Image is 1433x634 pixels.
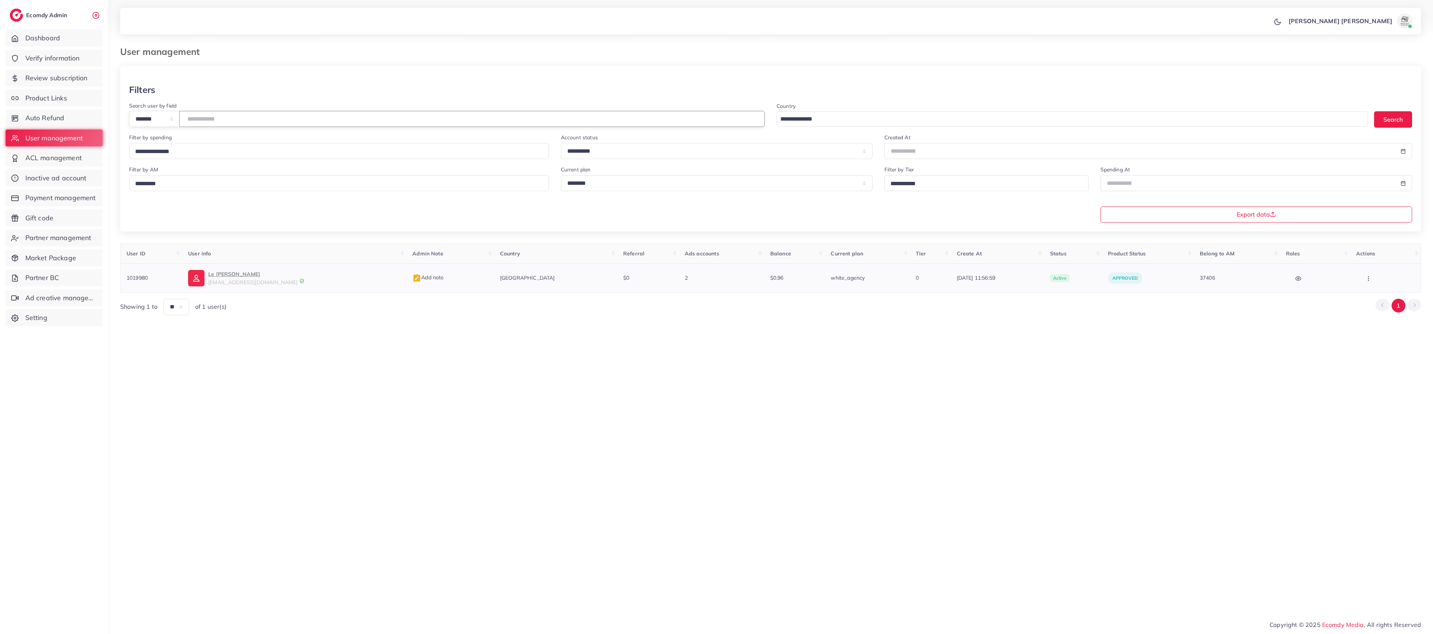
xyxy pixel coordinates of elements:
span: [EMAIL_ADDRESS][DOMAIN_NAME] [208,279,297,286]
span: Current plan [831,250,863,257]
span: Partner BC [25,273,59,283]
a: Dashboard [6,29,103,47]
a: Setting [6,309,103,326]
ul: Pagination [1376,299,1421,313]
button: Export data [1100,206,1412,223]
div: Search for option [129,175,549,191]
a: Le [PERSON_NAME][EMAIL_ADDRESS][DOMAIN_NAME] [188,270,400,286]
span: Tier [916,250,926,257]
a: Verify information [6,50,103,67]
span: Product Links [25,93,67,103]
span: Status [1050,250,1067,257]
a: Partner BC [6,269,103,286]
input: Search for option [888,178,1078,190]
button: Go to page 1 [1392,299,1405,313]
span: Setting [25,313,47,323]
p: [PERSON_NAME] [PERSON_NAME] [1289,16,1392,25]
span: 0 [916,274,919,281]
img: logo [10,9,23,22]
label: Created At [884,134,911,141]
span: Product Status [1108,250,1146,257]
span: [DATE] 11:56:59 [957,274,1038,282]
span: Payment management [25,193,96,203]
span: Ad creative management [25,293,97,303]
label: Spending At [1100,166,1130,173]
span: $0.96 [770,274,784,281]
span: Roles [1286,250,1300,257]
span: Ads accounts [685,250,719,257]
a: logoEcomdy Admin [10,9,69,22]
span: [GEOGRAPHIC_DATA] [500,274,555,281]
span: 2 [685,274,688,281]
input: Search for option [132,178,539,190]
span: Market Package [25,253,76,263]
a: Ecomdy Media [1322,621,1364,628]
img: ic-user-info.36bf1079.svg [188,270,205,286]
a: Inactive ad account [6,170,103,187]
label: Search user by field [129,102,177,109]
span: Admin Note [412,250,443,257]
a: Partner management [6,229,103,246]
a: Market Package [6,249,103,267]
span: Inactive ad account [25,173,87,183]
a: Ad creative management [6,289,103,307]
span: Balance [770,250,791,257]
p: Le [PERSON_NAME] [208,270,297,279]
span: Belong to AM [1200,250,1234,257]
span: User info [188,250,211,257]
input: Search for option [132,146,539,158]
span: Showing 1 to [120,302,157,311]
span: Create At [957,250,982,257]
span: white_agency [831,274,865,281]
span: 1019980 [127,274,148,281]
label: Current plan [561,166,591,173]
span: ACL management [25,153,82,163]
span: User management [25,133,83,143]
a: [PERSON_NAME] [PERSON_NAME]avatar [1284,13,1415,28]
span: $0 [623,274,629,281]
img: 9CAL8B2pu8EFxCJHYAAAAldEVYdGRhdGU6Y3JlYXRlADIwMjItMTItMDlUMDQ6NTg6MzkrMDA6MDBXSlgLAAAAJXRFWHRkYXR... [299,279,305,284]
span: approved [1112,275,1138,281]
a: ACL management [6,149,103,167]
span: active [1050,274,1070,282]
button: Search [1374,111,1412,127]
h3: Filters [129,84,155,95]
div: Search for option [129,143,549,159]
label: Country [777,102,796,110]
a: Gift code [6,209,103,227]
a: Payment management [6,189,103,206]
label: Filter by spending [129,134,172,141]
span: Partner management [25,233,91,243]
input: Search for option [778,114,1358,125]
span: , All rights Reserved [1364,620,1421,629]
label: Account status [561,134,598,141]
span: Auto Refund [25,113,65,123]
span: Referral [623,250,644,257]
span: 37406 [1200,274,1215,281]
img: admin_note.cdd0b510.svg [412,274,421,283]
span: Export data [1237,211,1276,217]
h3: User management [120,46,206,57]
span: Actions [1356,250,1375,257]
div: Search for option [884,175,1088,191]
div: Search for option [777,111,1368,127]
label: Filter by AM [129,166,158,173]
img: avatar [1397,13,1412,28]
span: Copyright © 2025 [1270,620,1421,629]
span: Add note [412,274,444,281]
a: Review subscription [6,69,103,87]
span: of 1 user(s) [195,302,227,311]
a: Auto Refund [6,109,103,127]
span: Review subscription [25,73,88,83]
span: Gift code [25,213,53,223]
label: Filter by Tier [884,166,914,173]
span: Country [500,250,520,257]
span: Dashboard [25,33,60,43]
span: User ID [127,250,146,257]
h2: Ecomdy Admin [26,12,69,19]
span: Verify information [25,53,80,63]
a: User management [6,130,103,147]
a: Product Links [6,90,103,107]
